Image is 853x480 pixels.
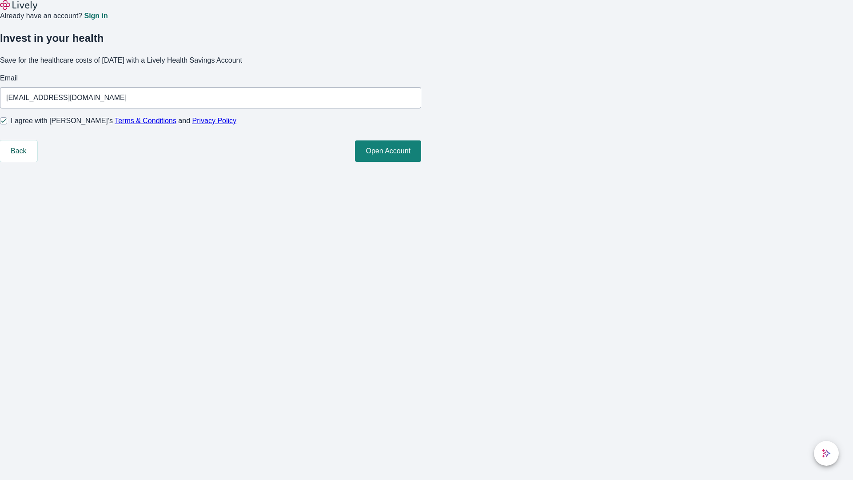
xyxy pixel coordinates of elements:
svg: Lively AI Assistant [822,449,831,458]
a: Terms & Conditions [115,117,176,124]
span: I agree with [PERSON_NAME]’s and [11,116,236,126]
a: Sign in [84,12,108,20]
button: Open Account [355,140,421,162]
a: Privacy Policy [192,117,237,124]
button: chat [814,441,839,466]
